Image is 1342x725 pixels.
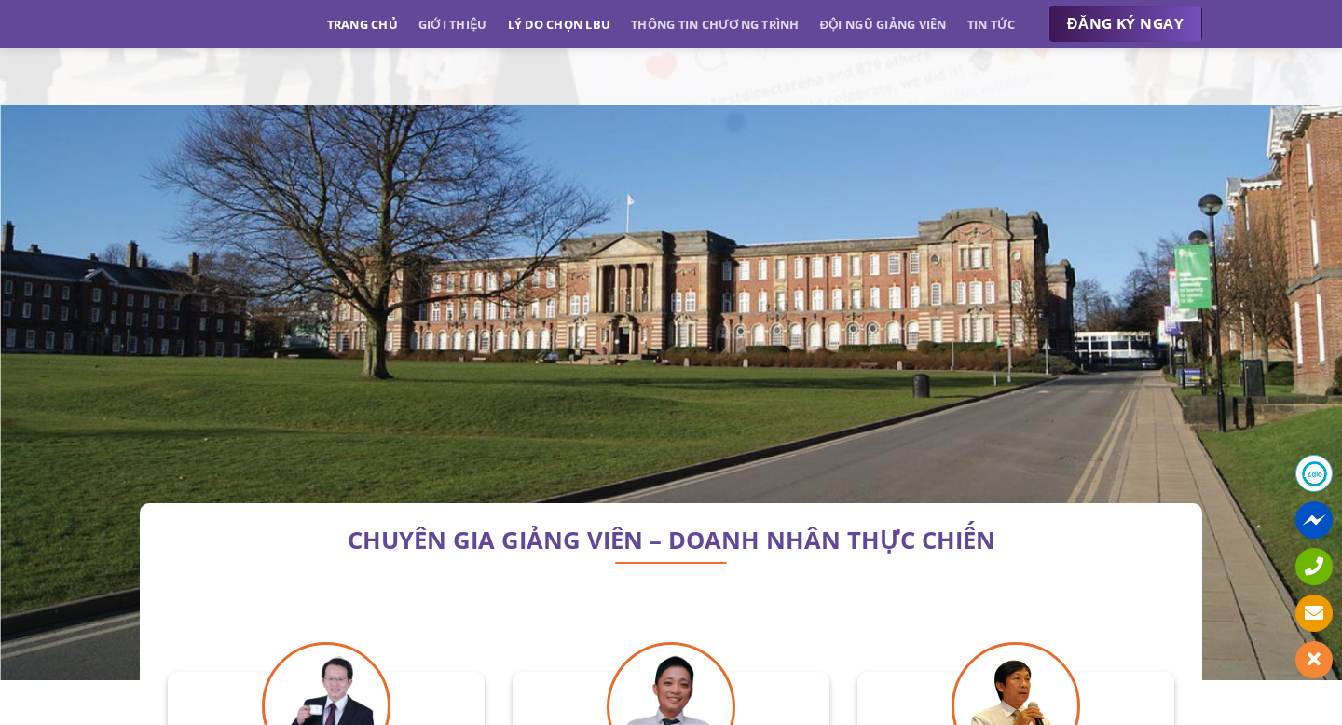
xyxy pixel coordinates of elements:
a: Trang chủ [327,7,398,41]
a: ĐĂNG KÝ NGAY [1048,6,1202,43]
a: Lý do chọn LBU [508,7,611,41]
span: ĐĂNG KÝ NGAY [1067,12,1184,35]
h2: CHUYÊN GIA GIẢNG VIÊN – DOANH NHÂN THỰC CHIẾN [168,531,1174,550]
a: Thông tin chương trình [631,7,800,41]
a: Đội ngũ giảng viên [820,7,947,41]
a: Giới thiệu [418,7,487,41]
a: Tin tức [967,7,1016,41]
img: line-lbu.jpg [615,562,727,564]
